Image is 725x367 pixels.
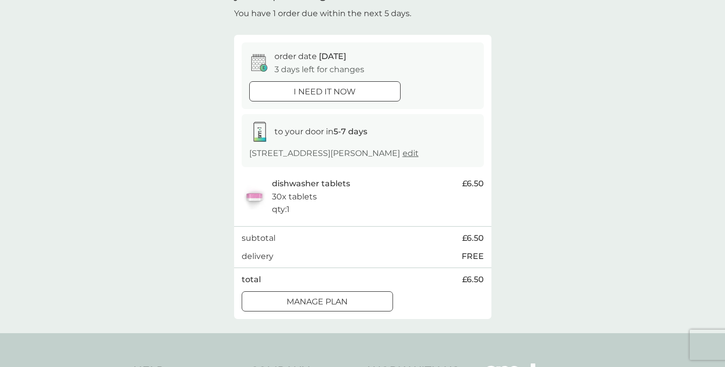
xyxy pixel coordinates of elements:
[242,250,273,263] p: delivery
[403,148,419,158] a: edit
[462,250,484,263] p: FREE
[274,63,364,76] p: 3 days left for changes
[319,51,346,61] span: [DATE]
[249,81,401,101] button: i need it now
[234,7,411,20] p: You have 1 order due within the next 5 days.
[462,177,484,190] span: £6.50
[272,177,350,190] p: dishwasher tablets
[249,147,419,160] p: [STREET_ADDRESS][PERSON_NAME]
[294,85,356,98] p: i need it now
[462,273,484,286] span: £6.50
[462,232,484,245] span: £6.50
[242,291,393,311] button: Manage plan
[333,127,367,136] strong: 5-7 days
[287,295,348,308] p: Manage plan
[272,203,290,216] p: qty : 1
[242,273,261,286] p: total
[272,190,317,203] p: 30x tablets
[242,232,275,245] p: subtotal
[274,127,367,136] span: to your door in
[274,50,346,63] p: order date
